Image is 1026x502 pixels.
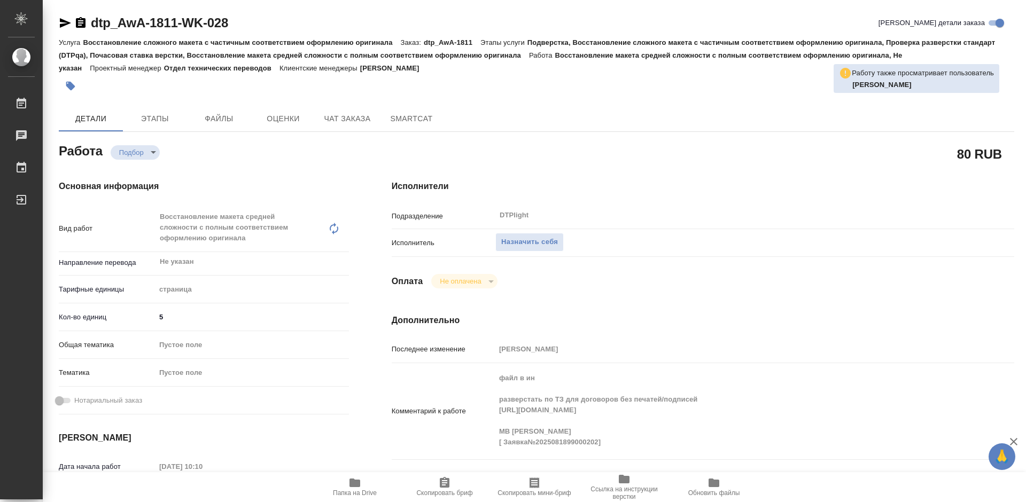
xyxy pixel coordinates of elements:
[193,112,245,126] span: Файлы
[386,112,437,126] span: SmartCat
[852,81,912,89] b: [PERSON_NAME]
[989,443,1015,470] button: 🙏
[424,38,480,46] p: dtp_AwA-1811
[59,461,156,472] p: Дата начала работ
[495,233,564,252] button: Назначить себя
[164,64,279,72] p: Отдел технических переводов
[529,51,555,59] p: Работа
[59,367,156,378] p: Тематика
[501,236,558,248] span: Назначить себя
[59,223,156,234] p: Вид работ
[322,112,373,126] span: Чат заказа
[59,340,156,350] p: Общая тематика
[159,340,336,350] div: Пустое поле
[879,18,985,28] span: [PERSON_NAME] детали заказа
[360,64,428,72] p: [PERSON_NAME]
[498,489,571,497] span: Скопировать мини-бриф
[59,38,83,46] p: Услуга
[59,312,156,323] p: Кол-во единиц
[59,74,82,98] button: Добавить тэг
[392,470,495,481] p: Путь на drive
[401,38,424,46] p: Заказ:
[279,64,360,72] p: Клиентские менеджеры
[74,395,142,406] span: Нотариальный заказ
[392,344,495,355] p: Последнее изменение
[392,275,423,288] h4: Оплата
[116,148,147,157] button: Подбор
[495,341,962,357] input: Пустое поле
[156,459,249,474] input: Пустое поле
[416,489,472,497] span: Скопировать бриф
[91,15,228,30] a: dtp_AwA-1811-WK-028
[111,145,160,160] div: Подбор
[310,472,400,502] button: Папка на Drive
[489,472,579,502] button: Скопировать мини-бриф
[258,112,309,126] span: Оценки
[333,489,377,497] span: Папка на Drive
[156,280,349,299] div: страница
[59,257,156,268] p: Направление перевода
[993,445,1011,468] span: 🙏
[431,274,497,288] div: Подбор
[688,489,740,497] span: Обновить файлы
[59,17,72,29] button: Скопировать ссылку для ЯМессенджера
[437,277,484,286] button: Не оплачена
[392,314,1014,327] h4: Дополнительно
[495,466,962,484] textarea: /Clients/Awatera/Orders/dtp_AwA-1811/DTP/dtp_AwA-1811-WK-028
[65,112,116,126] span: Детали
[159,367,336,378] div: Пустое поле
[495,369,962,451] textarea: файл в ин разверстать по ТЗ для договоров без печатей/подписей [URL][DOMAIN_NAME] МВ [PERSON_NAME...
[392,406,495,417] p: Комментарий к работе
[669,472,759,502] button: Обновить файлы
[480,38,527,46] p: Этапы услуги
[59,140,103,160] h2: Работа
[852,68,994,79] p: Работу также просматривает пользователь
[83,38,400,46] p: Восстановление сложного макета с частичным соответствием оформлению оригинала
[957,145,1002,163] h2: 80 RUB
[156,336,349,354] div: Пустое поле
[90,64,164,72] p: Проектный менеджер
[59,284,156,295] p: Тарифные единицы
[852,80,994,90] p: Ямковенко Вера
[59,180,349,193] h4: Основная информация
[59,432,349,444] h4: [PERSON_NAME]
[579,472,669,502] button: Ссылка на инструкции верстки
[129,112,181,126] span: Этапы
[392,211,495,222] p: Подразделение
[74,17,87,29] button: Скопировать ссылку
[156,309,349,325] input: ✎ Введи что-нибудь
[156,364,349,382] div: Пустое поле
[392,180,1014,193] h4: Исполнители
[59,38,995,59] p: Подверстка, Восстановление сложного макета с частичным соответствием оформлению оригинала, Провер...
[400,472,489,502] button: Скопировать бриф
[392,238,495,248] p: Исполнитель
[586,485,663,500] span: Ссылка на инструкции верстки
